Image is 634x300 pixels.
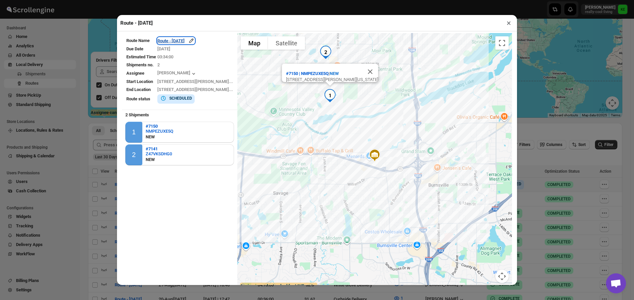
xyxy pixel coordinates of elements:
[240,283,317,289] label: Assignee can be tracked for LIVE routes
[286,70,378,77] div: |
[146,146,158,151] b: #7141
[157,37,195,44] button: Route - [DATE]
[241,36,268,50] button: Show street map
[239,282,261,291] a: Open this area in Google Maps (opens a new window)
[126,71,144,76] span: Assignee
[495,36,509,50] button: Toggle fullscreen view
[157,78,233,85] div: [STREET_ADDRESS][PERSON_NAME]...
[146,156,172,163] div: NEW
[239,282,261,291] img: Google
[157,54,173,59] span: 03:34:00
[495,270,509,283] button: Map camera controls
[286,77,378,82] div: [STREET_ADDRESS][PERSON_NAME][US_STATE]
[160,95,192,102] button: SCHEDULED
[120,20,153,26] h2: Route - [DATE]
[146,124,173,129] button: #7150
[157,70,197,77] button: [PERSON_NAME]
[362,64,378,80] button: Close
[126,96,150,101] span: Route status
[126,62,154,67] span: Shipments no.
[146,134,173,140] div: NEW
[146,151,172,156] button: Z47VKSDHG0
[126,79,153,84] span: Start Location
[126,46,143,51] span: Due Date
[146,146,172,151] button: #7141
[126,38,150,43] span: Route Name
[126,54,156,59] span: Estimated Time
[169,96,192,101] b: SCHEDULED
[122,109,152,121] b: 2 Shipments
[321,86,339,105] div: 1
[146,129,173,134] button: NMPEZUXE5Q
[330,71,339,76] span: NEW
[132,151,136,159] div: 2
[286,71,329,76] b: #7150 | NMPEZUXE5Q
[157,86,233,93] div: [STREET_ADDRESS][PERSON_NAME]...
[157,62,160,67] span: 2
[126,87,151,92] span: End Location
[157,46,170,51] span: [DATE]
[504,18,514,28] button: ×
[132,128,136,136] div: 1
[282,68,333,79] button: #7150 | NMPEZUXE5Q
[268,36,305,50] button: Show satellite imagery
[606,273,626,293] a: Open chat
[146,124,158,129] b: #7150
[316,43,335,62] div: 2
